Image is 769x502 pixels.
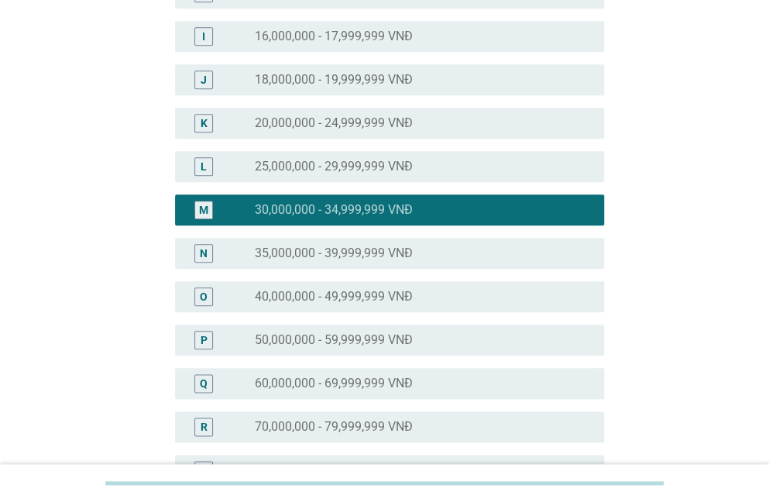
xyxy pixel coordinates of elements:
label: 18,000,000 - 19,999,999 VNĐ [255,72,413,88]
div: J [201,71,207,88]
label: 50,000,000 - 59,999,999 VNĐ [255,332,413,348]
div: K [201,115,208,131]
div: L [201,158,207,174]
div: S [201,462,208,478]
label: 70,000,000 - 79,999,999 VNĐ [255,419,413,435]
div: Q [200,375,208,391]
label: 80,000,000 - 99,999,999 VNĐ [255,462,413,478]
div: N [200,245,208,261]
label: 30,000,000 - 34,999,999 VNĐ [255,202,413,218]
label: 20,000,000 - 24,999,999 VNĐ [255,115,413,131]
label: 16,000,000 - 17,999,999 VNĐ [255,29,413,44]
label: 40,000,000 - 49,999,999 VNĐ [255,289,413,304]
div: P [201,332,208,348]
label: 60,000,000 - 69,999,999 VNĐ [255,376,413,391]
div: O [200,288,208,304]
div: M [199,201,208,218]
label: 25,000,000 - 29,999,999 VNĐ [255,159,413,174]
label: 35,000,000 - 39,999,999 VNĐ [255,246,413,261]
div: I [202,28,205,44]
div: R [201,418,208,435]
